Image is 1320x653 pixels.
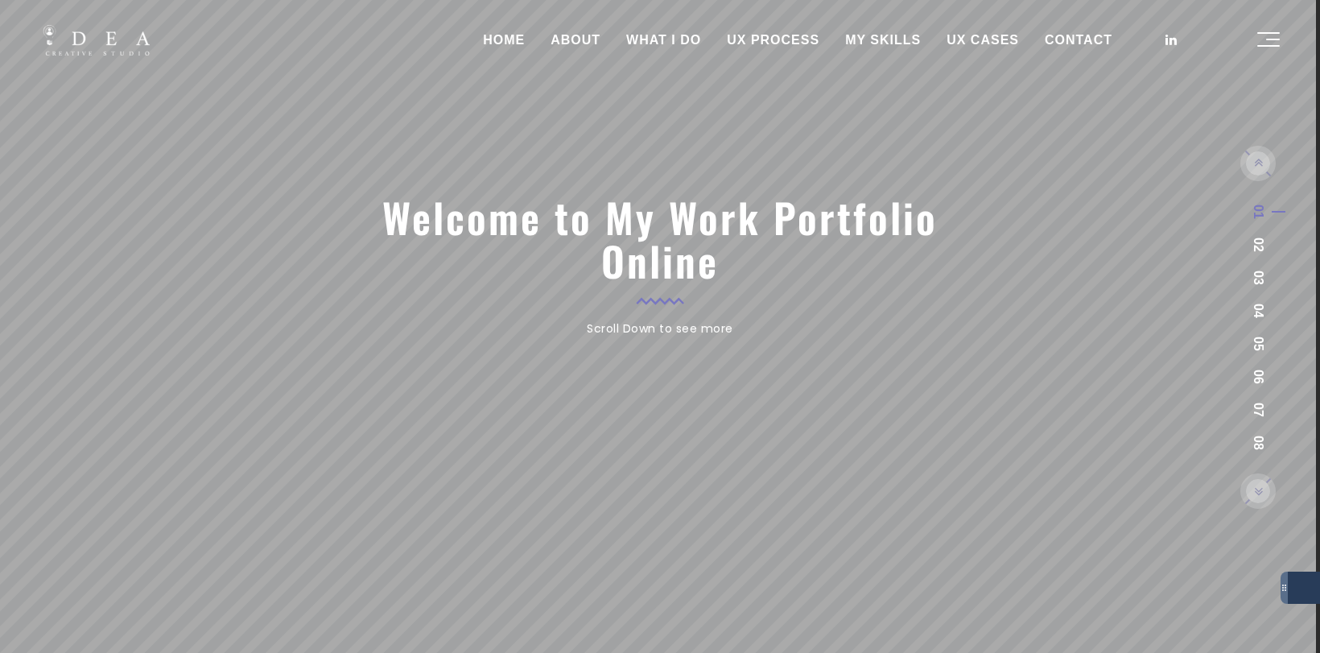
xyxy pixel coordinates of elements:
a: 08 [1252,436,1264,450]
a: WHAT I DO [613,20,714,60]
a: MY SKILLS [832,20,934,60]
a: 04 [1252,304,1264,318]
a: 07 [1252,403,1264,417]
a: CONTACT [1032,20,1125,60]
a: UX CASES [934,20,1032,60]
img: Jesus GA Portfolio [40,25,150,56]
a: 02 [1252,238,1264,252]
a: UX PROCESS [714,20,832,60]
a: 03 [1252,271,1264,285]
a: 05 [1252,337,1264,351]
a: 01 [1252,205,1264,219]
a: HOME [470,20,538,60]
a: ABOUT [538,20,613,60]
a: 06 [1252,370,1264,384]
